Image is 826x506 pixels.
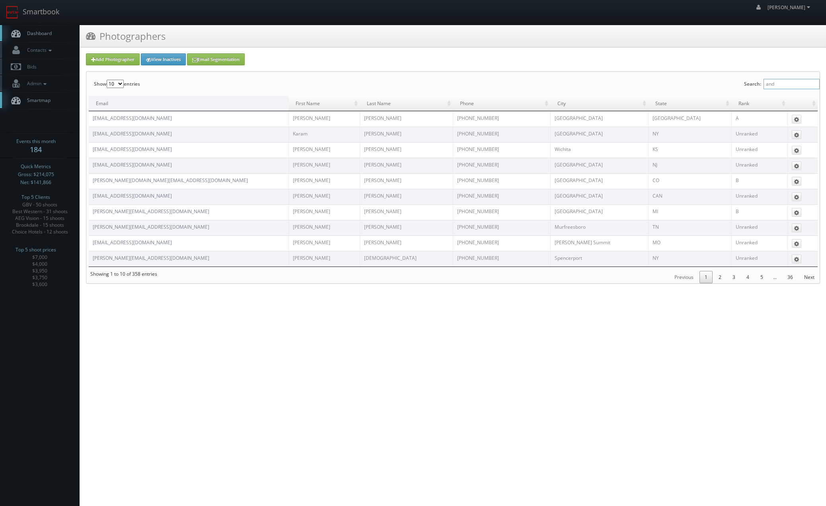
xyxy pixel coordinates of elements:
td: A [731,111,787,127]
a: 1 [699,271,713,283]
span: Contacts [23,47,54,53]
input: Search: [764,79,820,89]
span: Events this month [16,137,56,145]
td: Last Name: activate to sort column ascending [360,96,453,111]
select: Showentries [107,80,124,88]
td: : activate to sort column ascending [787,96,818,111]
td: [PERSON_NAME] [360,204,453,220]
strong: 184 [30,145,42,154]
td: [PERSON_NAME] [360,189,453,204]
td: [PERSON_NAME] [360,220,453,235]
label: Show entries [94,72,140,96]
td: [PERSON_NAME] [288,111,360,127]
td: [PERSON_NAME] [288,220,360,235]
td: Rank: activate to sort column ascending [731,96,787,111]
td: [GEOGRAPHIC_DATA] [550,158,648,173]
td: Unranked [731,251,787,267]
a: [EMAIL_ADDRESS][DOMAIN_NAME] [93,192,172,199]
img: smartbook-logo.png [6,6,19,19]
td: Unranked [731,235,787,251]
a: [EMAIL_ADDRESS][DOMAIN_NAME] [93,239,172,246]
td: [PHONE_NUMBER] [453,142,550,158]
td: CAN [648,189,731,204]
td: B [731,204,787,220]
td: [PHONE_NUMBER] [453,111,550,127]
td: [PHONE_NUMBER] [453,220,550,235]
td: [PERSON_NAME] [288,142,360,158]
td: [PERSON_NAME] [360,173,453,189]
a: [PERSON_NAME][EMAIL_ADDRESS][DOMAIN_NAME] [93,208,209,215]
td: Phone: activate to sort column ascending [453,96,550,111]
a: [EMAIL_ADDRESS][DOMAIN_NAME] [93,161,172,168]
td: TN [648,220,731,235]
td: [PHONE_NUMBER] [453,204,550,220]
span: [PERSON_NAME] [768,4,812,11]
label: Search: [744,72,820,96]
td: [PERSON_NAME] [288,173,360,189]
td: [PHONE_NUMBER] [453,251,550,267]
td: State: activate to sort column ascending [648,96,731,111]
td: [GEOGRAPHIC_DATA] [550,189,648,204]
td: [PERSON_NAME] [360,111,453,127]
span: Top 5 shoot prices [16,246,56,254]
a: [EMAIL_ADDRESS][DOMAIN_NAME] [93,115,172,122]
td: Unranked [731,127,787,142]
td: [DEMOGRAPHIC_DATA] [360,251,453,267]
a: [PERSON_NAME][EMAIL_ADDRESS][DOMAIN_NAME] [93,255,209,261]
span: Bids [23,63,37,70]
td: Unranked [731,142,787,158]
td: Unranked [731,189,787,204]
td: City: activate to sort column ascending [550,96,648,111]
td: KS [648,142,731,158]
td: [PERSON_NAME] [360,142,453,158]
td: [PERSON_NAME] [288,189,360,204]
a: 4 [741,271,754,283]
td: [PERSON_NAME] [288,204,360,220]
td: Karam [288,127,360,142]
td: [PERSON_NAME] [360,127,453,142]
a: [EMAIL_ADDRESS][DOMAIN_NAME] [93,130,172,137]
td: Unranked [731,220,787,235]
td: [GEOGRAPHIC_DATA] [550,204,648,220]
a: 36 [782,271,798,283]
span: Gross: $214,075 [18,171,54,178]
td: B [731,173,787,189]
span: Quick Metrics [21,163,51,171]
td: NJ [648,158,731,173]
td: Wichita [550,142,648,158]
a: [EMAIL_ADDRESS][DOMAIN_NAME] [93,146,172,153]
a: 5 [755,271,768,283]
td: [PERSON_NAME] [288,158,360,173]
a: Add Photographer [86,53,140,65]
a: View Inactives [141,53,186,65]
span: Top 5 Clients [21,193,50,201]
td: [GEOGRAPHIC_DATA] [550,111,648,127]
td: [PERSON_NAME] [288,251,360,267]
td: [PHONE_NUMBER] [453,235,550,251]
td: NY [648,127,731,142]
td: [PERSON_NAME] [360,158,453,173]
td: [GEOGRAPHIC_DATA] [550,127,648,142]
span: Admin [23,80,49,87]
td: First Name: activate to sort column ascending [288,96,360,111]
td: MO [648,235,731,251]
h3: Photographers [86,29,166,43]
td: Email: activate to sort column descending [89,96,288,111]
td: [PHONE_NUMBER] [453,173,550,189]
span: … [768,274,781,280]
a: Next [799,271,820,283]
td: [PERSON_NAME] Summit [550,235,648,251]
span: Smartmap [23,97,51,104]
td: CO [648,173,731,189]
td: [GEOGRAPHIC_DATA] [550,173,648,189]
a: 2 [713,271,727,283]
td: Spencerport [550,251,648,267]
td: [GEOGRAPHIC_DATA] [648,111,731,127]
td: [PHONE_NUMBER] [453,158,550,173]
a: Previous [669,271,699,283]
td: [PERSON_NAME] [360,235,453,251]
td: NY [648,251,731,267]
td: [PERSON_NAME] [288,235,360,251]
a: Email Segmentation [187,53,245,65]
a: [PERSON_NAME][EMAIL_ADDRESS][DOMAIN_NAME] [93,224,209,230]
